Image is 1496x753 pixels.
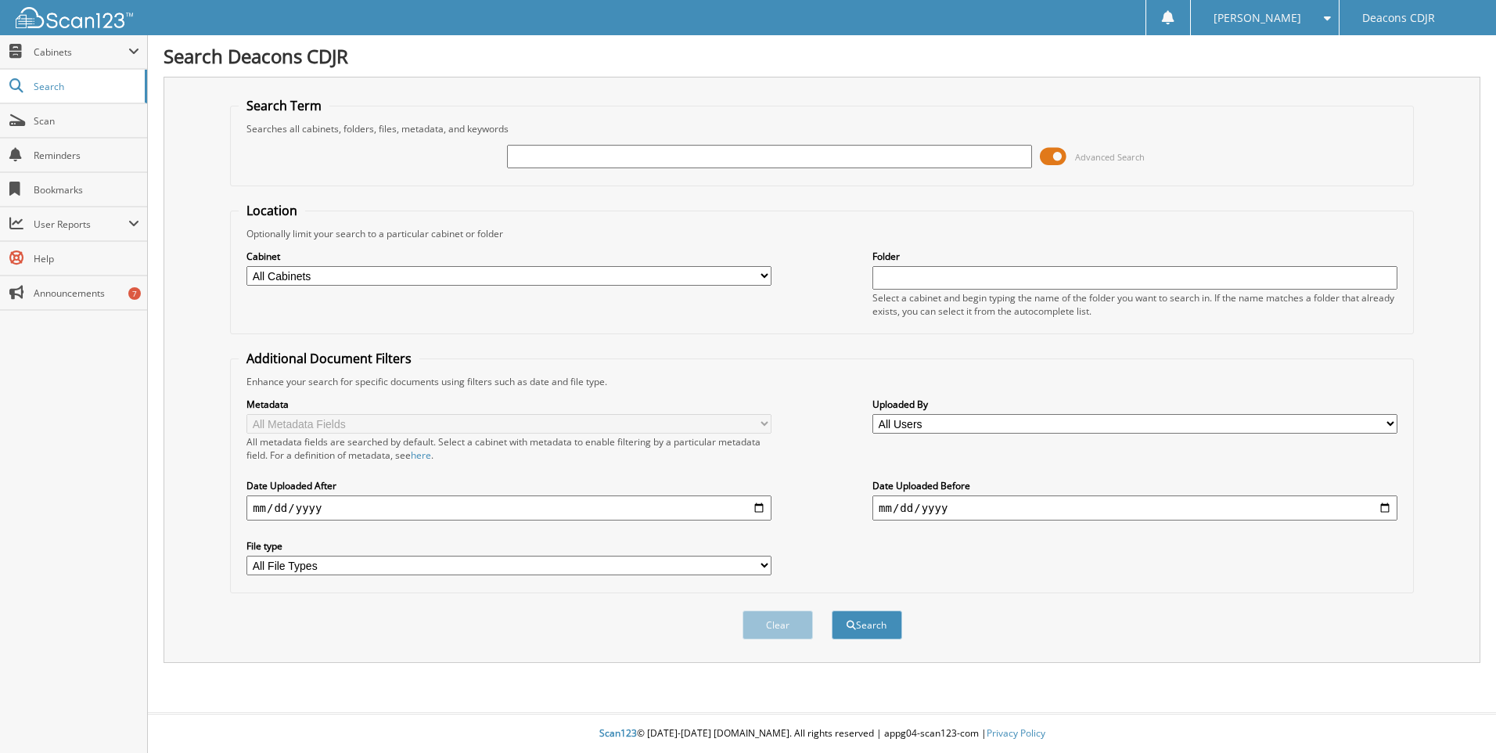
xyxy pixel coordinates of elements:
label: Cabinet [246,250,771,263]
h1: Search Deacons CDJR [164,43,1480,69]
legend: Search Term [239,97,329,114]
button: Search [832,611,902,640]
div: Optionally limit your search to a particular cabinet or folder [239,227,1405,240]
label: Uploaded By [872,398,1397,411]
div: Searches all cabinets, folders, files, metadata, and keywords [239,122,1405,135]
img: scan123-logo-white.svg [16,7,133,28]
label: Folder [872,250,1397,263]
span: Deacons CDJR [1362,13,1435,23]
span: Cabinets [34,45,128,59]
legend: Additional Document Filters [239,350,419,367]
iframe: Chat Widget [1418,678,1496,753]
span: Reminders [34,149,139,162]
legend: Location [239,202,305,219]
div: © [DATE]-[DATE] [DOMAIN_NAME]. All rights reserved | appg04-scan123-com | [148,715,1496,753]
label: File type [246,539,771,553]
span: Advanced Search [1075,151,1145,163]
span: User Reports [34,218,128,231]
span: Announcements [34,286,139,300]
input: start [246,495,771,521]
span: Bookmarks [34,183,139,196]
span: Search [34,80,137,93]
div: All metadata fields are searched by default. Select a cabinet with metadata to enable filtering b... [246,435,771,462]
div: Select a cabinet and begin typing the name of the folder you want to search in. If the name match... [872,291,1397,318]
span: Help [34,252,139,265]
a: Privacy Policy [987,726,1045,740]
div: Enhance your search for specific documents using filters such as date and file type. [239,375,1405,388]
label: Metadata [246,398,771,411]
button: Clear [743,611,813,640]
input: end [872,495,1397,521]
label: Date Uploaded Before [872,479,1397,492]
span: [PERSON_NAME] [1214,13,1301,23]
span: Scan123 [599,726,637,740]
a: here [411,449,431,462]
span: Scan [34,114,139,128]
div: 7 [128,287,141,300]
label: Date Uploaded After [246,479,771,492]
